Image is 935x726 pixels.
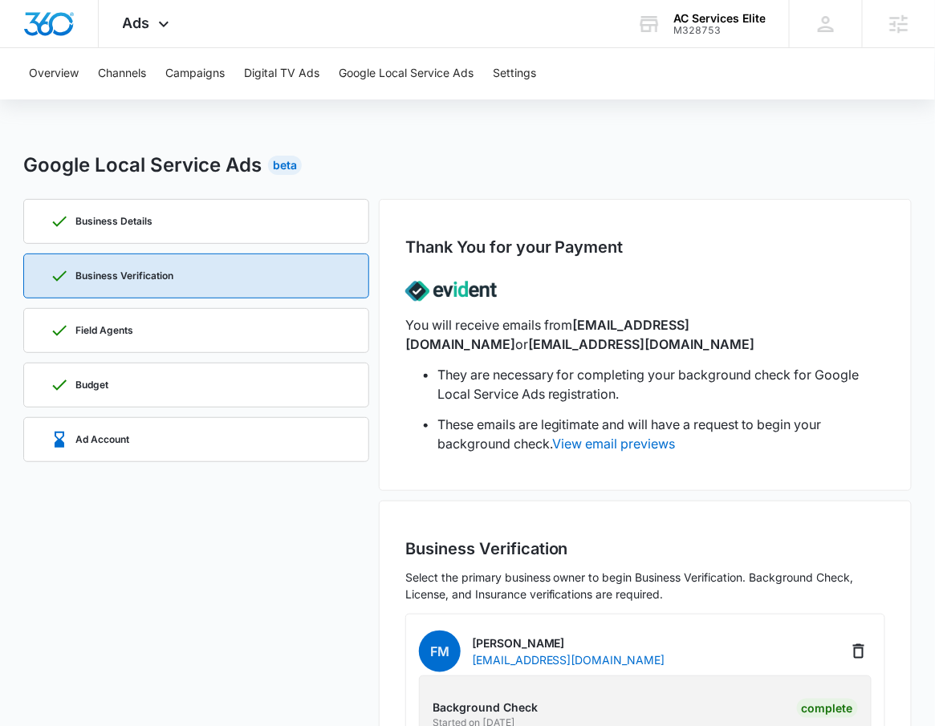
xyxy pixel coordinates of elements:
a: Business Verification [23,253,369,298]
button: Digital TV Ads [244,48,319,99]
p: Budget [75,380,108,390]
p: Select the primary business owner to begin Business Verification. Background Check, License, and ... [405,569,885,602]
span: [EMAIL_ADDRESS][DOMAIN_NAME] [405,317,690,352]
li: These emails are legitimate and will have a request to begin your background check. [437,415,885,453]
a: Business Details [23,199,369,244]
p: Business Details [75,217,152,226]
p: Business Verification [75,271,173,281]
p: You will receive emails from or [405,315,885,354]
button: Settings [493,48,536,99]
span: Ads [123,14,150,31]
span: FM [419,631,461,672]
div: Beta [268,156,302,175]
h2: Thank You for your Payment [405,235,624,259]
div: Complete [797,699,858,718]
button: Google Local Service Ads [339,48,474,99]
p: Ad Account [75,435,129,444]
p: Field Agents [75,326,133,335]
button: Delete [846,639,872,664]
a: Budget [23,363,369,408]
p: [EMAIL_ADDRESS][DOMAIN_NAME] [472,651,665,668]
button: Channels [98,48,146,99]
a: Ad Account [23,417,369,462]
a: View email previews [553,436,676,452]
h2: Google Local Service Ads [23,151,262,180]
div: account id [673,25,766,36]
a: Field Agents [23,308,369,353]
li: They are necessary for completing your background check for Google Local Service Ads registration. [437,365,885,404]
button: Campaigns [165,48,225,99]
p: Background Check [433,699,640,716]
p: [PERSON_NAME] [472,635,665,651]
img: lsa-evident [405,267,497,315]
div: account name [673,12,766,25]
h2: Business Verification [405,537,885,561]
span: [EMAIL_ADDRESS][DOMAIN_NAME] [528,336,755,352]
button: Overview [29,48,79,99]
